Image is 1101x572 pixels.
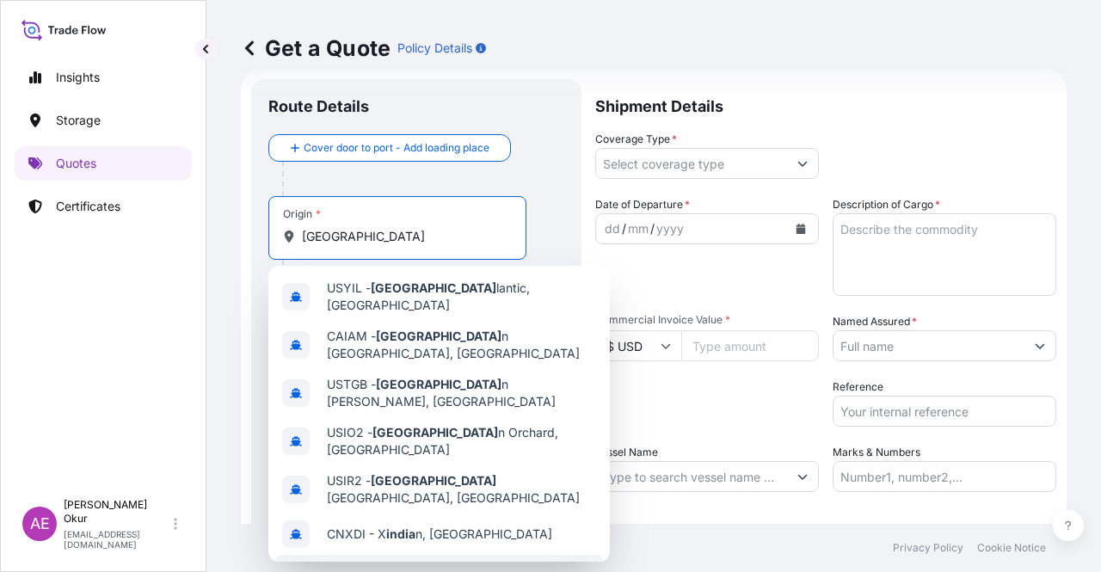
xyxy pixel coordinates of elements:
b: [GEOGRAPHIC_DATA] [376,377,501,391]
p: Shipment Details [595,79,1056,131]
p: Cookie Notice [977,541,1046,555]
div: day, [603,218,622,239]
span: Date of Departure [595,196,690,213]
p: Certificates [56,198,120,215]
p: [EMAIL_ADDRESS][DOMAIN_NAME] [64,529,170,550]
button: Show suggestions [1024,330,1055,361]
span: CAIAM - n [GEOGRAPHIC_DATA], [GEOGRAPHIC_DATA] [327,328,596,362]
div: / [622,218,626,239]
label: Coverage Type [595,131,677,148]
p: Privacy Policy [893,541,963,555]
p: Route Details [268,96,369,117]
div: month, [626,218,650,239]
label: Description of Cargo [833,196,940,213]
span: USTGB - n [PERSON_NAME], [GEOGRAPHIC_DATA] [327,376,596,410]
input: Origin [302,228,505,245]
input: Full name [833,330,1024,361]
p: Storage [56,112,101,129]
b: [GEOGRAPHIC_DATA] [376,329,501,343]
button: Show suggestions [787,148,818,179]
b: [GEOGRAPHIC_DATA] [371,280,496,295]
label: Named Assured [833,313,917,330]
p: [PERSON_NAME] Okur [64,498,170,526]
p: Get a Quote [241,34,391,62]
b: india [386,526,415,541]
label: Marks & Numbers [833,444,920,461]
div: Show suggestions [268,266,610,562]
div: year, [655,218,686,239]
b: [GEOGRAPHIC_DATA] [371,473,496,488]
span: USYIL - lantic, [GEOGRAPHIC_DATA] [327,280,596,314]
span: Commercial Invoice Value [595,313,819,327]
p: Quotes [56,155,96,172]
p: Insights [56,69,100,86]
b: [GEOGRAPHIC_DATA] [372,425,498,440]
span: USIR2 - [GEOGRAPHIC_DATA], [GEOGRAPHIC_DATA] [327,472,596,507]
p: Policy Details [397,40,472,57]
input: Type amount [681,330,819,361]
span: USIO2 - n Orchard, [GEOGRAPHIC_DATA] [327,424,596,458]
input: Select coverage type [596,148,787,179]
input: Your internal reference [833,396,1056,427]
span: CNXDI - X n, [GEOGRAPHIC_DATA] [327,526,552,543]
input: Type to search vessel name or IMO [596,461,787,492]
button: Calendar [787,215,815,243]
label: Reference [833,378,883,396]
span: Cover door to port - Add loading place [304,139,489,157]
button: Show suggestions [787,461,818,492]
input: Number1, number2,... [833,461,1056,492]
label: Vessel Name [595,444,658,461]
div: / [650,218,655,239]
div: Origin [283,207,321,221]
span: AE [30,515,50,532]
